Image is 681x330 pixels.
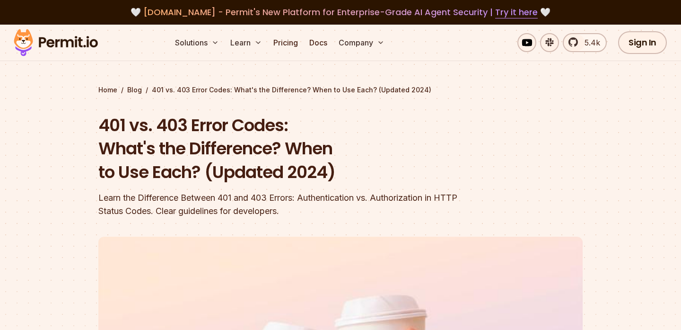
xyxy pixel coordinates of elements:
[270,33,302,52] a: Pricing
[143,6,538,18] span: [DOMAIN_NAME] - Permit's New Platform for Enterprise-Grade AI Agent Security |
[9,27,102,59] img: Permit logo
[563,33,607,52] a: 5.4k
[227,33,266,52] button: Learn
[335,33,388,52] button: Company
[618,31,667,54] a: Sign In
[495,6,538,18] a: Try it here
[127,85,142,95] a: Blog
[98,191,462,218] div: Learn the Difference Between 401 and 403 Errors: Authentication vs. Authorization in HTTP Status ...
[306,33,331,52] a: Docs
[23,6,658,19] div: 🤍 🤍
[171,33,223,52] button: Solutions
[579,37,600,48] span: 5.4k
[98,85,583,95] div: / /
[98,85,117,95] a: Home
[98,114,462,184] h1: 401 vs. 403 Error Codes: What's the Difference? When to Use Each? (Updated 2024)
